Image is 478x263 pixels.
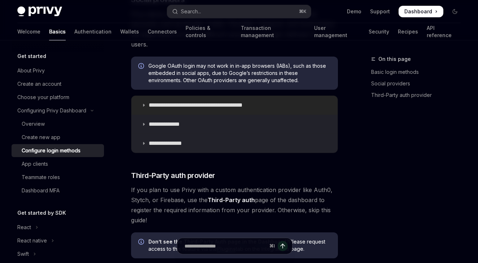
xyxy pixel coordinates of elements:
a: Social providers [371,78,466,89]
a: Choose your platform [12,91,104,104]
button: Toggle dark mode [449,6,461,17]
a: Dashboard MFA [12,184,104,197]
div: Configuring Privy Dashboard [17,106,86,115]
a: Authentication [74,23,112,40]
strong: Third-Party auth [208,196,255,204]
div: Configure login methods [22,146,81,155]
a: Overview [12,117,104,130]
a: Teammate roles [12,171,104,184]
a: Security [369,23,389,40]
button: Toggle Configuring Privy Dashboard section [12,104,104,117]
div: About Privy [17,66,45,75]
a: Basics [49,23,66,40]
span: Dashboard [404,8,432,15]
div: Search... [181,7,201,16]
a: API reference [427,23,461,40]
span: Third-Party auth provider [131,170,215,180]
span: ⌘ K [299,9,307,14]
a: Dashboard [399,6,443,17]
button: Open search [167,5,311,18]
svg: Info [138,63,145,70]
button: Toggle React section [12,221,104,234]
div: Swift [17,250,29,258]
a: App clients [12,157,104,170]
a: Create an account [12,77,104,90]
div: Teammate roles [22,173,60,182]
div: Overview [22,120,45,128]
span: On this page [378,55,411,63]
span: Google OAuth login may not work in in-app browsers (IABs), such as those embedded in social apps,... [148,62,331,84]
a: Third-Party auth provider [371,89,466,101]
div: Create an account [17,80,61,88]
div: Create new app [22,133,60,142]
a: Support [370,8,390,15]
a: Basic login methods [371,66,466,78]
a: Configure login methods [12,144,104,157]
button: Send message [278,241,288,251]
button: Toggle React native section [12,234,104,247]
a: Wallets [120,23,139,40]
a: Recipes [398,23,418,40]
a: Policies & controls [186,23,232,40]
span: If you plan to use Privy with a custom authentication provider like Auth0, Stytch, or Firebase, u... [131,185,338,225]
a: Demo [347,8,361,15]
a: About Privy [12,64,104,77]
div: React [17,223,31,232]
input: Ask a question... [184,238,266,254]
a: User management [314,23,360,40]
div: React native [17,236,47,245]
img: dark logo [17,6,62,17]
h5: Get started by SDK [17,209,66,217]
div: Dashboard MFA [22,186,60,195]
a: Create new app [12,131,104,144]
button: Toggle Swift section [12,248,104,260]
h5: Get started [17,52,46,61]
a: Welcome [17,23,40,40]
div: Choose your platform [17,93,69,102]
a: Connectors [148,23,177,40]
a: Transaction management [241,23,305,40]
div: App clients [22,160,48,168]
